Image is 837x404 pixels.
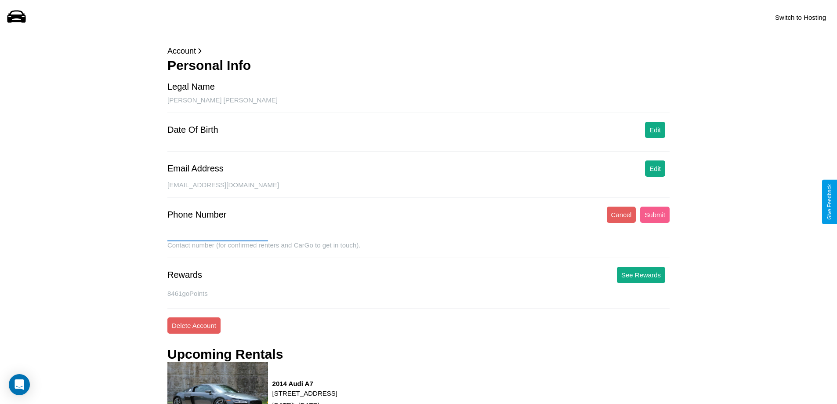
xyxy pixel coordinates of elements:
h3: 2014 Audi A7 [272,380,337,387]
div: [EMAIL_ADDRESS][DOMAIN_NAME] [167,181,670,198]
button: Edit [645,160,665,177]
div: Give Feedback [826,184,833,220]
div: Open Intercom Messenger [9,374,30,395]
button: Cancel [607,207,636,223]
button: Switch to Hosting [771,9,830,25]
div: Date Of Birth [167,125,218,135]
div: Phone Number [167,210,227,220]
div: Contact number (for confirmed renters and CarGo to get in touch). [167,241,670,258]
h3: Upcoming Rentals [167,347,283,362]
button: Delete Account [167,317,221,334]
h3: Personal Info [167,58,670,73]
div: Email Address [167,164,224,174]
p: Account [167,44,670,58]
button: See Rewards [617,267,665,283]
p: 8461 goPoints [167,288,670,299]
div: [PERSON_NAME] [PERSON_NAME] [167,96,670,113]
p: [STREET_ADDRESS] [272,387,337,399]
button: Edit [645,122,665,138]
div: Legal Name [167,82,215,92]
button: Submit [640,207,670,223]
div: Rewards [167,270,202,280]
